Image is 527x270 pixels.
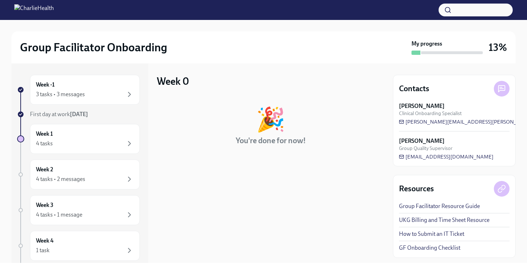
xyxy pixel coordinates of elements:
[157,75,189,88] h3: Week 0
[17,75,140,105] a: Week -13 tasks • 3 messages
[399,153,493,160] a: [EMAIL_ADDRESS][DOMAIN_NAME]
[236,135,306,146] h4: You're done for now!
[399,110,462,117] span: Clinical Onboarding Specialist
[399,183,434,194] h4: Resources
[399,102,445,110] strong: [PERSON_NAME]
[36,130,53,138] h6: Week 1
[399,216,490,224] a: UKG Billing and Time Sheet Resource
[17,160,140,189] a: Week 24 tasks • 2 messages
[256,108,285,131] div: 🎉
[17,231,140,261] a: Week 41 task
[17,195,140,225] a: Week 34 tasks • 1 message
[399,137,445,145] strong: [PERSON_NAME]
[70,111,88,118] strong: [DATE]
[14,4,54,16] img: CharlieHealth
[36,175,85,183] div: 4 tasks • 2 messages
[399,202,480,210] a: Group Facilitator Resource Guide
[36,90,85,98] div: 3 tasks • 3 messages
[399,244,460,252] a: GF Onboarding Checklist
[36,81,55,89] h6: Week -1
[17,124,140,154] a: Week 14 tasks
[36,237,53,245] h6: Week 4
[36,246,50,254] div: 1 task
[399,83,429,94] h4: Contacts
[30,111,88,118] span: First day at work
[17,110,140,118] a: First day at work[DATE]
[399,230,464,238] a: How to Submit an IT Ticket
[36,140,53,147] div: 4 tasks
[488,41,507,54] h3: 13%
[36,211,82,219] div: 4 tasks • 1 message
[411,40,442,48] strong: My progress
[399,145,452,152] span: Group Quality Supervisor
[36,166,53,173] h6: Week 2
[20,40,167,54] h2: Group Facilitator Onboarding
[36,201,53,209] h6: Week 3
